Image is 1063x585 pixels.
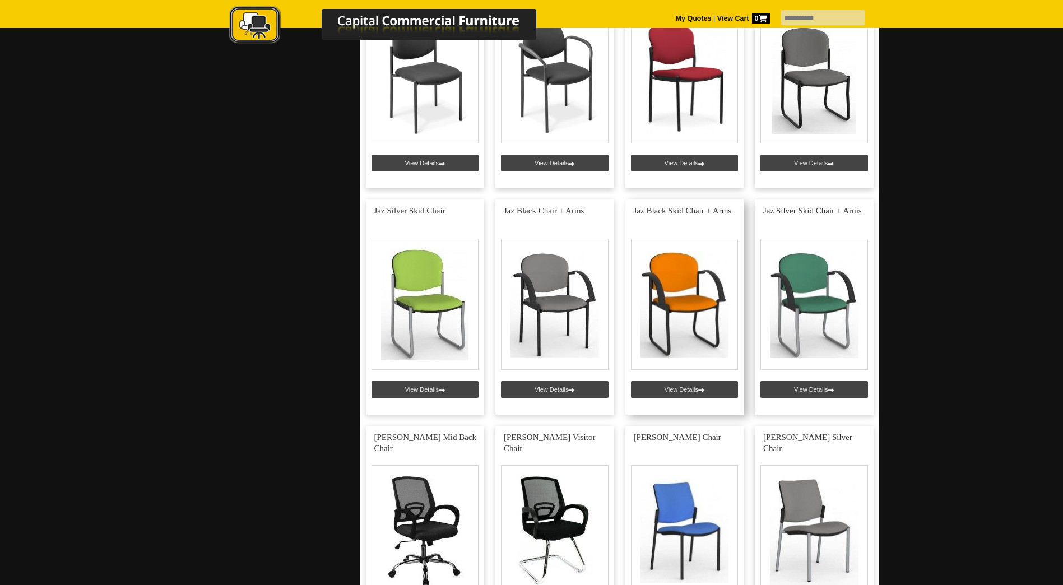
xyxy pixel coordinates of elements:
a: My Quotes [676,15,712,22]
span: 0 [752,13,770,24]
img: Capital Commercial Furniture Logo [198,6,591,47]
a: View Cart0 [715,15,769,22]
a: Capital Commercial Furniture Logo [198,6,591,50]
strong: View Cart [717,15,770,22]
